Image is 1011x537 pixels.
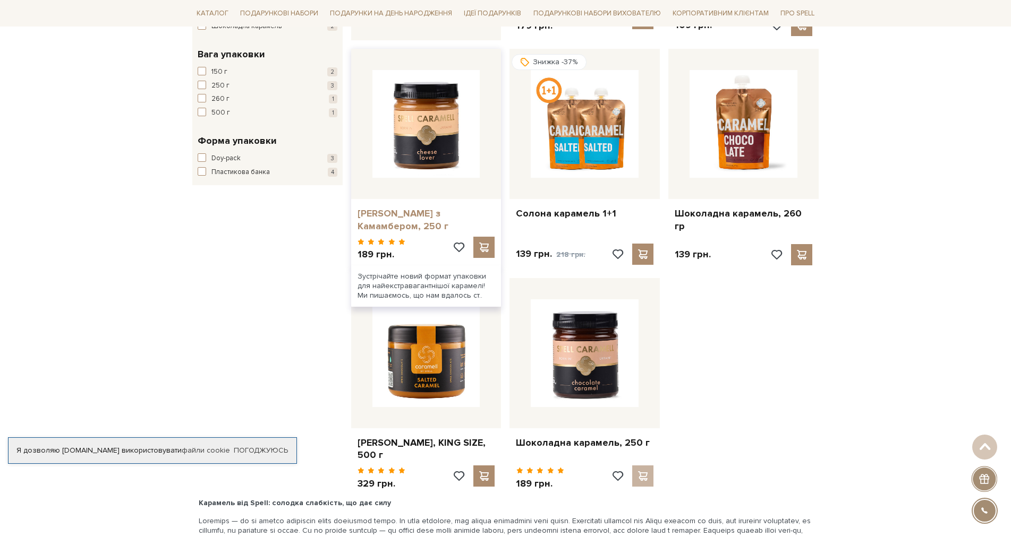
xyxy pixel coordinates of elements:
p: 189 грн. [358,248,406,261]
p: 139 грн. [675,248,711,261]
a: Подарунки на День народження [326,5,456,22]
div: Знижка -37% [512,54,587,70]
button: Пластикова банка 4 [198,167,337,178]
img: Солона карамель, KING SIZE, 500 г [372,299,480,407]
a: Шоколадна карамель, 260 гр [675,207,812,232]
span: 1 [329,94,337,103]
div: Я дозволяю [DOMAIN_NAME] використовувати [9,446,296,455]
p: 329 грн. [358,478,406,490]
a: Солона карамель 1+1 [516,207,653,220]
span: 500 г [211,108,230,118]
span: 250 г [211,81,230,91]
p: 189 грн. [516,478,564,490]
img: Солона карамель 1+1 [531,70,639,178]
span: Пластикова банка [211,167,270,178]
a: Про Spell [776,5,819,22]
span: 150 г [211,67,227,77]
a: Погоджуюсь [234,446,288,455]
a: Шоколадна карамель, 250 г [516,437,653,449]
span: 3 [327,81,337,90]
a: Подарункові набори [236,5,322,22]
button: 500 г 1 [198,108,337,118]
span: 260 г [211,94,230,105]
button: Doy-pack 3 [198,153,337,164]
a: [PERSON_NAME] з Камамбером, 250 г [358,207,495,232]
span: 218 грн. [556,250,585,259]
button: 250 г 3 [198,81,337,91]
a: файли cookie [182,446,230,455]
span: Doy-pack [211,153,241,164]
span: 2 [327,67,337,76]
button: 150 г 2 [198,67,337,77]
a: Корпоративним клієнтам [668,4,773,22]
img: Шоколадна карамель, 260 гр [690,70,797,178]
p: 139 грн. [516,248,585,261]
span: 1 [329,108,337,117]
a: Подарункові набори вихователю [529,4,665,22]
a: [PERSON_NAME], KING SIZE, 500 г [358,437,495,462]
button: 260 г 1 [198,94,337,105]
a: Ідеї подарунків [460,5,525,22]
a: Каталог [192,5,233,22]
span: 2 [327,22,337,31]
b: Карамель від Spell: солодка слабкість, що дає силу [199,498,391,507]
div: Зустрічайте новий формат упаковки для найекстравагантнішої карамелі! Ми пишаємось, що нам вдалось... [351,265,502,307]
span: Форма упаковки [198,134,277,148]
span: 3 [327,154,337,163]
span: Вага упаковки [198,47,265,62]
span: 4 [328,168,337,177]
